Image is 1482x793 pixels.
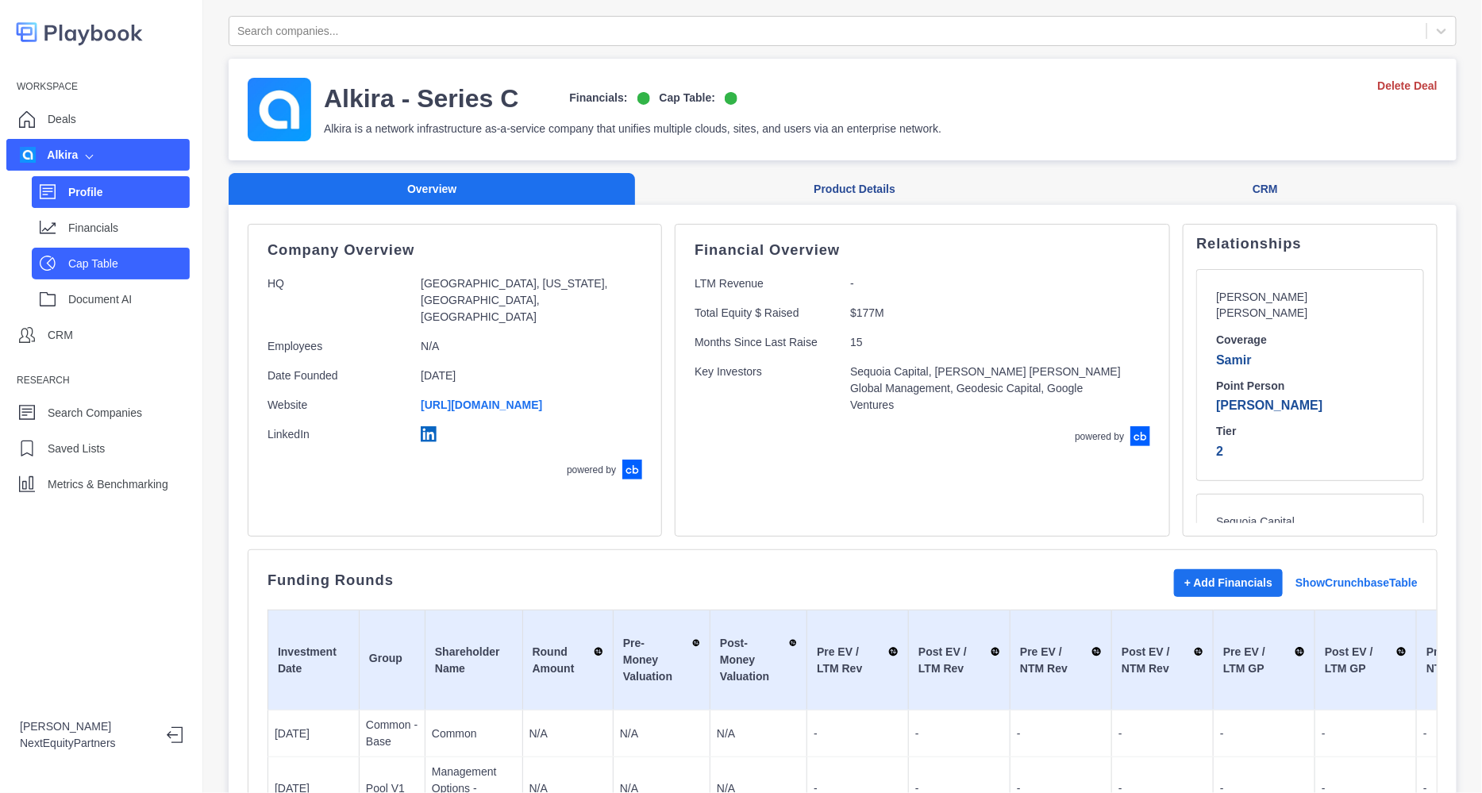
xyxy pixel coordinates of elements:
[324,83,518,114] h3: Alkira - Series C
[533,644,603,677] div: Round Amount
[915,726,1003,742] p: -
[695,275,837,292] p: LTM Revenue
[1075,429,1124,444] p: powered by
[1194,644,1203,660] img: Sort
[850,364,1123,414] p: Sequoia Capital, [PERSON_NAME] [PERSON_NAME] Global Management, Geodesic Capital, Google Ventures
[529,726,606,742] p: N/A
[850,305,1123,321] p: $177M
[637,92,650,105] img: on-logo
[20,147,36,163] img: company image
[275,726,352,742] p: [DATE]
[850,275,1123,292] p: -
[695,334,837,351] p: Months Since Last Raise
[366,717,418,750] p: Common - Base
[48,327,73,344] p: CRM
[1295,644,1306,660] img: Sort
[1322,726,1410,742] p: -
[622,460,642,479] img: crunchbase-logo
[850,334,1123,351] p: 15
[717,726,800,742] p: N/A
[1216,514,1359,529] p: Sequoia Capital
[1216,289,1359,321] p: [PERSON_NAME] [PERSON_NAME]
[620,726,703,742] p: N/A
[268,368,408,384] p: Date Founded
[268,397,408,414] p: Website
[1130,426,1150,446] img: crunchbase-logo
[20,735,154,752] p: NextEquityPartners
[1295,575,1418,591] a: Show Crunchbase Table
[1196,237,1424,250] p: Relationships
[16,16,143,48] img: logo-colored
[432,726,516,742] p: Common
[1396,644,1407,660] img: Sort
[1017,726,1105,742] p: -
[48,111,76,128] p: Deals
[68,220,190,237] p: Financials
[817,644,899,677] div: Pre EV / LTM Rev
[1216,351,1404,370] p: Samir
[268,426,408,447] p: LinkedIn
[48,405,142,422] p: Search Companies
[1325,644,1407,677] div: Post EV / LTM GP
[635,173,1074,206] button: Product Details
[888,644,899,660] img: Sort
[1074,173,1457,206] button: CRM
[278,644,349,677] div: Investment Date
[725,92,737,105] img: on-logo
[421,426,437,442] img: linkedin-logo
[68,184,190,201] p: Profile
[1378,78,1438,94] a: Delete Deal
[1216,442,1404,461] p: 2
[268,244,642,256] p: Company Overview
[20,147,78,164] div: Alkira
[68,256,190,272] p: Cap Table
[48,476,168,493] p: Metrics & Benchmarking
[421,338,642,355] p: N/A
[435,644,513,677] div: Shareholder Name
[1122,644,1203,677] div: Post EV / NTM Rev
[991,644,1000,660] img: Sort
[623,635,700,685] div: Pre-Money Valuation
[1216,333,1404,348] h6: Coverage
[1216,379,1404,394] h6: Point Person
[421,275,642,325] p: [GEOGRAPHIC_DATA], [US_STATE], [GEOGRAPHIC_DATA], [GEOGRAPHIC_DATA]
[695,364,837,414] p: Key Investors
[1091,644,1102,660] img: Sort
[695,305,837,321] p: Total Equity $ Raised
[421,398,542,411] a: [URL][DOMAIN_NAME]
[1118,726,1207,742] p: -
[268,275,408,325] p: HQ
[1216,425,1404,439] h6: Tier
[1174,569,1283,597] button: + Add Financials
[814,726,902,742] p: -
[692,635,700,651] img: Sort
[1216,396,1404,415] p: [PERSON_NAME]
[268,338,408,355] p: Employees
[324,121,941,137] p: Alkira is a network infrastructure as-a-service company that unifies multiple clouds, sites, and ...
[695,244,1150,256] p: Financial Overview
[594,644,603,660] img: Sort
[720,635,797,685] div: Post-Money Valuation
[1223,644,1305,677] div: Pre EV / LTM GP
[421,368,642,384] p: [DATE]
[918,644,1000,677] div: Post EV / LTM Rev
[569,90,627,106] p: Financials:
[369,650,415,671] div: Group
[789,635,797,651] img: Sort
[48,441,105,457] p: Saved Lists
[1020,644,1102,677] div: Pre EV / NTM Rev
[68,291,190,308] p: Document AI
[1220,726,1308,742] p: -
[567,463,616,477] p: powered by
[660,90,716,106] p: Cap Table:
[248,78,311,141] img: company-logo
[268,574,394,587] p: Funding Rounds
[20,718,154,735] p: [PERSON_NAME]
[229,173,635,206] button: Overview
